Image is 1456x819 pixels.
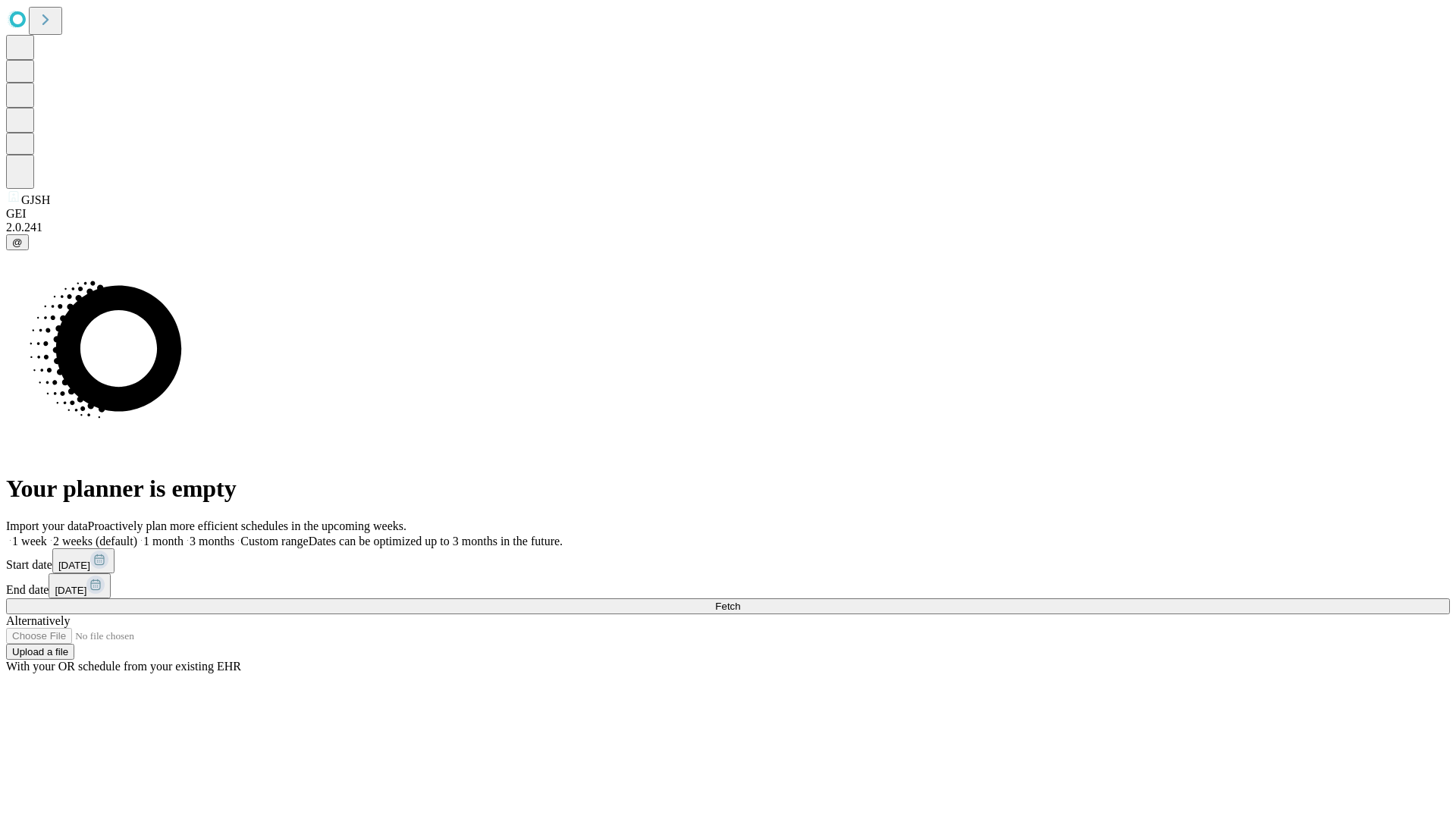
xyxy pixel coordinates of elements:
div: GEI [6,207,1450,221]
span: 3 months [190,535,234,548]
span: Custom range [240,535,308,548]
div: 2.0.241 [6,221,1450,234]
span: [DATE] [58,560,90,571]
span: Alternatively [6,614,70,627]
span: Proactively plan more efficient schedules in the upcoming weeks. [88,519,406,532]
button: [DATE] [49,573,111,598]
span: 2 weeks (default) [53,535,137,548]
span: 1 month [143,535,184,548]
button: [DATE] [52,548,115,573]
div: End date [6,573,1450,598]
button: Upload a file [6,644,74,660]
span: 1 week [12,535,47,548]
span: With your OR schedule from your existing EHR [6,660,241,673]
h1: Your planner is empty [6,475,1450,503]
span: Dates can be optimized up to 3 months in the future. [309,535,563,548]
span: [DATE] [55,585,86,596]
span: Import your data [6,519,88,532]
button: Fetch [6,598,1450,614]
button: @ [6,234,29,250]
span: Fetch [715,601,740,612]
div: Start date [6,548,1450,573]
span: @ [12,237,23,248]
span: GJSH [21,193,50,206]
